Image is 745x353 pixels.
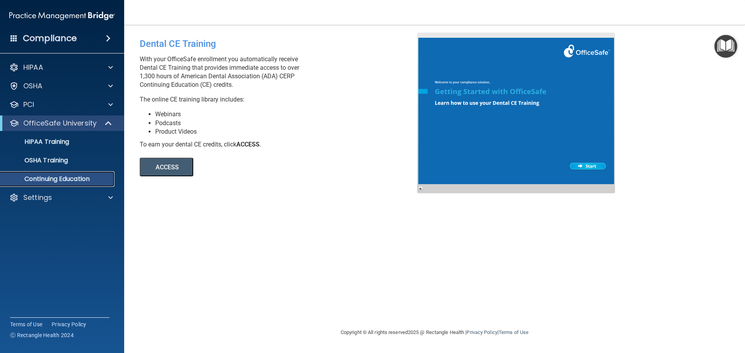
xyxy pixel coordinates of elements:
li: Webinars [155,110,423,119]
img: PMB logo [9,8,115,24]
span: Ⓒ Rectangle Health 2024 [10,331,74,339]
p: HIPAA [23,63,43,72]
p: PCI [23,100,34,109]
li: Product Videos [155,127,423,136]
p: OSHA [23,81,43,91]
div: Dental CE Training [140,33,423,55]
a: OSHA [9,81,113,91]
p: The online CE training library includes: [140,95,423,104]
p: With your OfficeSafe enrollment you automatically receive Dental CE Training that provides immedi... [140,55,423,89]
a: Privacy Policy [466,329,497,335]
a: OfficeSafe University [9,119,113,128]
button: Open Resource Center [714,35,737,58]
p: OfficeSafe University [23,119,97,128]
b: ACCESS [236,141,260,148]
h4: Compliance [23,33,77,44]
a: PCI [9,100,113,109]
a: Terms of Use [499,329,528,335]
button: ACCESS [140,158,193,176]
p: HIPAA Training [5,138,69,146]
p: Settings [23,193,52,202]
p: OSHA Training [5,157,68,164]
a: Terms of Use [10,320,42,328]
a: Privacy Policy [52,320,87,328]
a: HIPAA [9,63,113,72]
li: Podcasts [155,119,423,127]
iframe: Drift Widget Chat Controller [611,298,736,329]
div: Copyright © All rights reserved 2025 @ Rectangle Health | | [293,320,576,345]
a: ACCESS [140,165,352,170]
p: Continuing Education [5,175,111,183]
a: Settings [9,193,113,202]
div: To earn your dental CE credits, click . [140,140,423,149]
